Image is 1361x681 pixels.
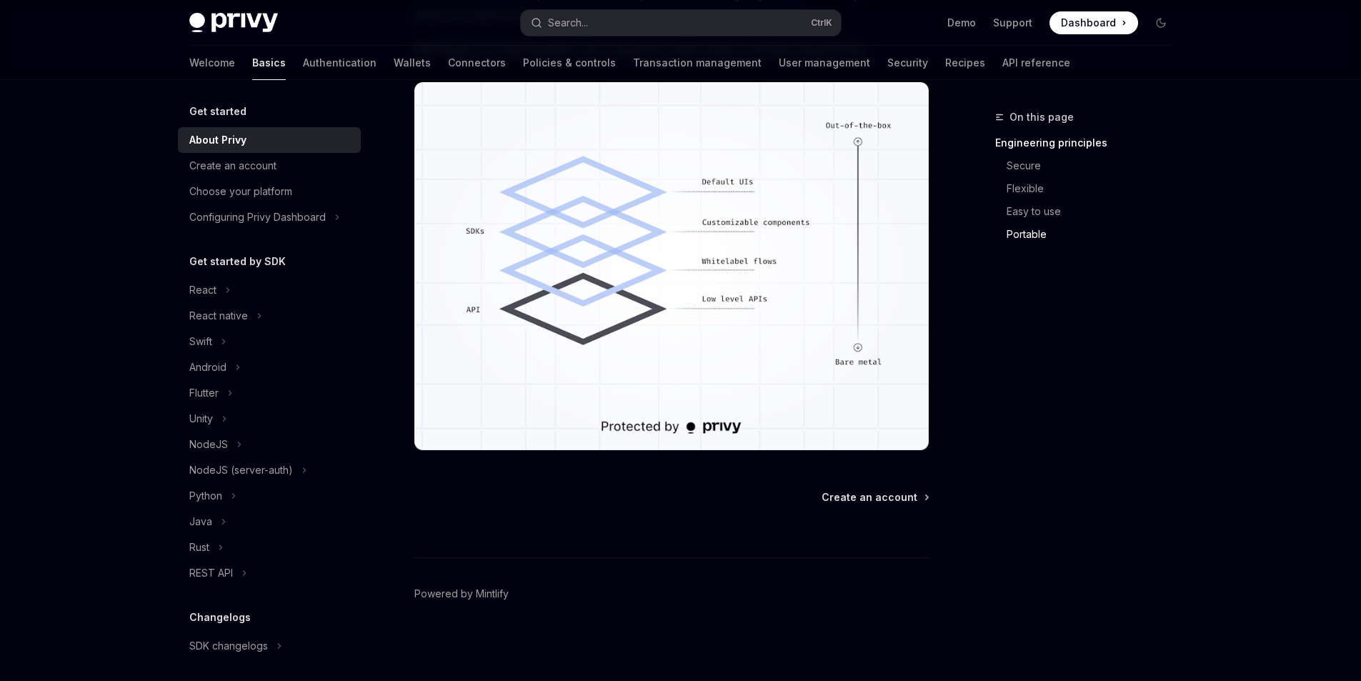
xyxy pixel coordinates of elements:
[189,333,212,350] div: Swift
[189,436,228,453] div: NodeJS
[189,253,286,270] h5: Get started by SDK
[189,359,226,376] div: Android
[303,46,377,80] a: Authentication
[178,329,361,354] button: Toggle Swift section
[779,46,870,80] a: User management
[189,209,326,226] div: Configuring Privy Dashboard
[1009,109,1074,126] span: On this page
[178,457,361,483] button: Toggle NodeJS (server-auth) section
[189,637,268,655] div: SDK changelogs
[1150,11,1172,34] button: Toggle dark mode
[633,46,762,80] a: Transaction management
[945,46,985,80] a: Recipes
[178,153,361,179] a: Create an account
[178,204,361,230] button: Toggle Configuring Privy Dashboard section
[822,490,928,504] a: Create an account
[178,406,361,432] button: Toggle Unity section
[189,307,248,324] div: React native
[189,131,246,149] div: About Privy
[448,46,506,80] a: Connectors
[995,177,1184,200] a: Flexible
[1050,11,1138,34] a: Dashboard
[189,157,276,174] div: Create an account
[414,82,929,450] img: images/Customization.png
[189,410,213,427] div: Unity
[811,17,832,29] span: Ctrl K
[995,131,1184,154] a: Engineering principles
[995,154,1184,177] a: Secure
[178,432,361,457] button: Toggle NodeJS section
[189,539,209,556] div: Rust
[189,609,251,626] h5: Changelogs
[548,14,588,31] div: Search...
[1002,46,1070,80] a: API reference
[995,200,1184,223] a: Easy to use
[993,16,1032,30] a: Support
[178,380,361,406] button: Toggle Flutter section
[189,46,235,80] a: Welcome
[189,462,293,479] div: NodeJS (server-auth)
[995,223,1184,246] a: Portable
[189,183,292,200] div: Choose your platform
[189,13,278,33] img: dark logo
[189,565,233,582] div: REST API
[178,277,361,303] button: Toggle React section
[178,483,361,509] button: Toggle Python section
[178,560,361,586] button: Toggle REST API section
[947,16,976,30] a: Demo
[523,46,616,80] a: Policies & controls
[178,354,361,380] button: Toggle Android section
[189,384,219,402] div: Flutter
[189,487,222,504] div: Python
[178,633,361,659] button: Toggle SDK changelogs section
[189,282,216,299] div: React
[189,103,246,120] h5: Get started
[178,303,361,329] button: Toggle React native section
[394,46,431,80] a: Wallets
[178,509,361,535] button: Toggle Java section
[822,490,917,504] span: Create an account
[887,46,928,80] a: Security
[189,513,212,530] div: Java
[178,179,361,204] a: Choose your platform
[1061,16,1116,30] span: Dashboard
[414,587,509,601] a: Powered by Mintlify
[178,535,361,560] button: Toggle Rust section
[178,127,361,153] a: About Privy
[521,10,841,36] button: Open search
[252,46,286,80] a: Basics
